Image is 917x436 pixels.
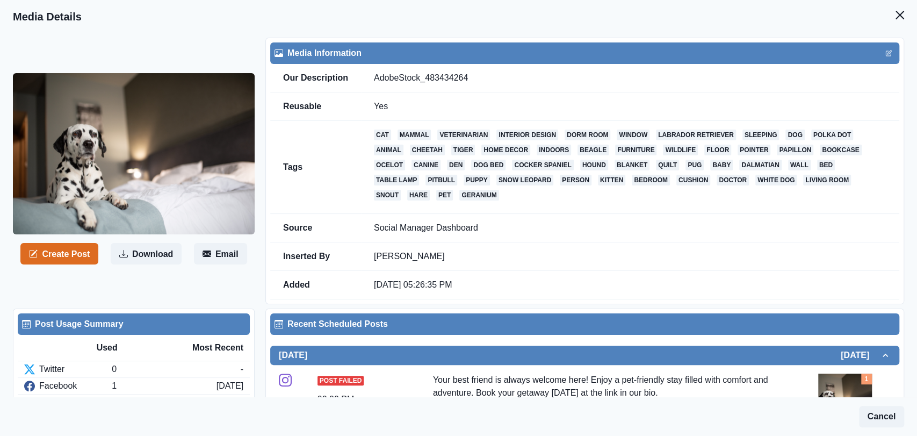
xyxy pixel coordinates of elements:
a: pointer [738,145,770,155]
a: blanket [615,160,649,170]
a: sleeping [742,130,779,140]
div: Total Media Attached [861,374,872,384]
div: Most Recent [170,341,243,354]
div: Recent Scheduled Posts [275,318,895,331]
button: [DATE][DATE] [270,346,899,365]
a: person [560,175,591,185]
button: Close [889,4,911,26]
a: wildlife [663,145,698,155]
button: Email [194,243,247,265]
div: Twitter [24,363,112,376]
a: hare [407,190,430,201]
a: home decor [481,145,530,155]
a: doctor [717,175,749,185]
h2: [DATE] [841,350,880,360]
span: Post Failed [317,376,364,385]
button: Cancel [859,406,904,427]
a: puppy [464,175,490,185]
a: den [447,160,465,170]
div: Facebook [24,380,112,392]
a: pitbull [425,175,457,185]
div: [DATE] [216,380,243,392]
a: dorm room [565,130,610,140]
a: veterinarian [437,130,490,140]
td: AdobeStock_483434264 [361,64,899,92]
button: Download [111,243,182,265]
a: interior design [496,130,558,140]
div: 1 [112,396,216,409]
div: Post Usage Summary [22,318,246,331]
td: Inserted By [270,242,361,271]
h2: [DATE] [279,350,307,360]
a: animal [374,145,403,155]
a: furniture [615,145,656,155]
a: dog bed [471,160,506,170]
a: labrador retriever [656,130,736,140]
a: dalmatian [739,160,781,170]
a: mammal [398,130,431,140]
a: papillon [777,145,813,155]
a: cat [374,130,391,140]
div: 02:00 PM US/Central [317,393,390,419]
a: ocelot [374,160,405,170]
a: wall [788,160,811,170]
p: Social Manager Dashboard [374,223,886,233]
a: window [617,130,649,140]
a: bookcase [820,145,861,155]
div: - [241,363,243,376]
a: dog [785,130,804,140]
a: canine [411,160,441,170]
button: Edit [882,47,895,60]
div: Used [97,341,170,354]
a: beagle [577,145,609,155]
img: sza3ph6bl2jobuhz4zxh [818,374,872,427]
div: [DATE] [216,396,243,409]
a: living room [803,175,851,185]
a: table lamp [374,175,419,185]
a: bed [817,160,835,170]
td: Tags [270,121,361,214]
a: quilt [656,160,679,170]
a: snout [374,190,401,201]
a: hound [580,160,608,170]
td: Our Description [270,64,361,92]
a: tiger [451,145,475,155]
td: Added [270,271,361,299]
td: Yes [361,92,899,121]
a: [PERSON_NAME] [374,252,445,261]
a: cushion [676,175,710,185]
div: 1 [112,380,216,392]
img: sza3ph6bl2jobuhz4zxh [13,73,255,234]
a: indoors [537,145,571,155]
a: polka dot [811,130,853,140]
a: cheetah [410,145,445,155]
a: white dog [755,175,797,185]
div: 0 [112,363,240,376]
td: Reusable [270,92,361,121]
a: pet [436,190,453,201]
a: cocker spaniel [512,160,573,170]
a: geranium [459,190,499,201]
a: kitten [598,175,625,185]
div: Media Information [275,47,895,60]
td: [DATE] 05:26:35 PM [361,271,899,299]
button: Create Post [20,243,98,265]
a: bedroom [632,175,670,185]
td: Source [270,214,361,242]
div: Your best friend is always welcome here! Enjoy a pet-friendly stay filled with comfort and advent... [433,374,775,423]
a: pug [685,160,704,170]
div: Instagram [24,396,112,409]
a: floor [704,145,731,155]
a: snow leopard [496,175,553,185]
a: baby [710,160,733,170]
